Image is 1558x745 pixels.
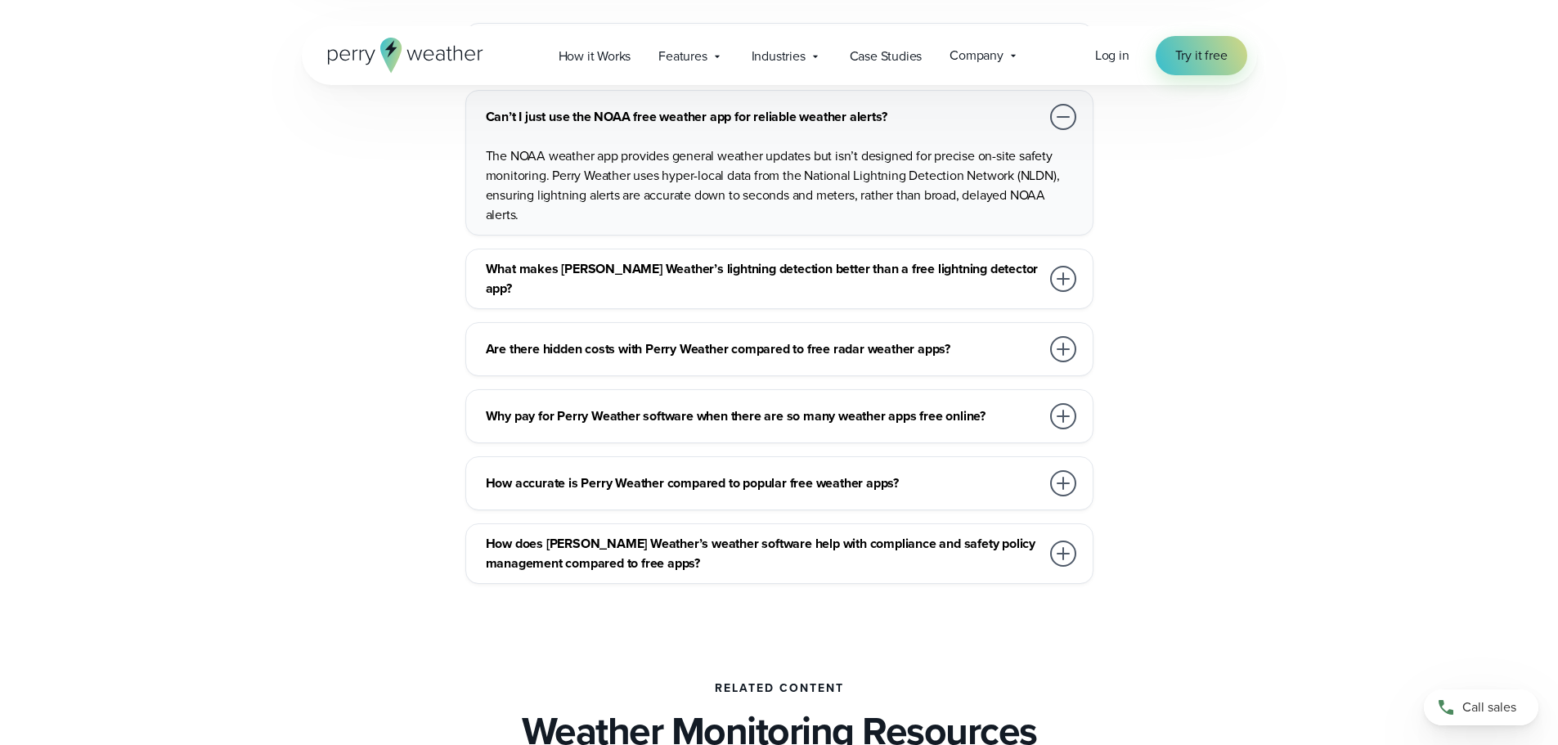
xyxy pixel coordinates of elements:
[486,534,1040,573] h3: How does [PERSON_NAME] Weather’s weather software help with compliance and safety policy manageme...
[486,146,1080,225] p: The NOAA weather app provides general weather updates but isn’t designed for precise on-site safe...
[545,39,645,73] a: How it Works
[486,107,1040,127] h3: Can’t I just use the NOAA free weather app for reliable weather alerts?
[715,682,844,695] h2: Related Content
[1462,698,1516,717] span: Call sales
[1175,46,1228,65] span: Try it free
[1156,36,1247,75] a: Try it free
[486,406,1040,426] h3: Why pay for Perry Weather software when there are so many weather apps free online?
[486,473,1040,493] h3: How accurate is Perry Weather compared to popular free weather apps?
[1095,46,1129,65] a: Log in
[752,47,806,66] span: Industries
[658,47,707,66] span: Features
[1424,689,1538,725] a: Call sales
[950,46,1003,65] span: Company
[559,47,631,66] span: How it Works
[486,259,1040,298] h3: What makes [PERSON_NAME] Weather’s lightning detection better than a free lightning detector app?
[486,339,1040,359] h3: Are there hidden costs with Perry Weather compared to free radar weather apps?
[850,47,923,66] span: Case Studies
[836,39,936,73] a: Case Studies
